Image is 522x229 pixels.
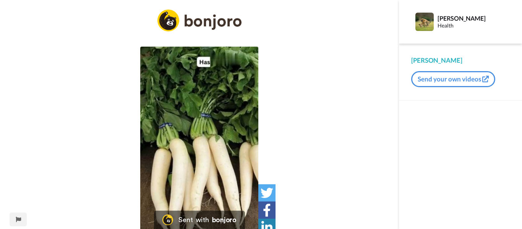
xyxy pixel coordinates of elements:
[411,56,510,65] div: [PERSON_NAME]
[438,15,509,22] div: [PERSON_NAME]
[157,10,242,31] img: logo_full.png
[178,216,209,223] div: Sent with
[212,216,237,223] div: bonjoro
[411,71,495,87] button: Send your own videos
[154,211,245,229] a: Bonjoro LogoSent withbonjoro
[415,13,434,31] img: Profile Image
[438,23,509,29] div: Health
[162,214,173,225] img: Bonjoro Logo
